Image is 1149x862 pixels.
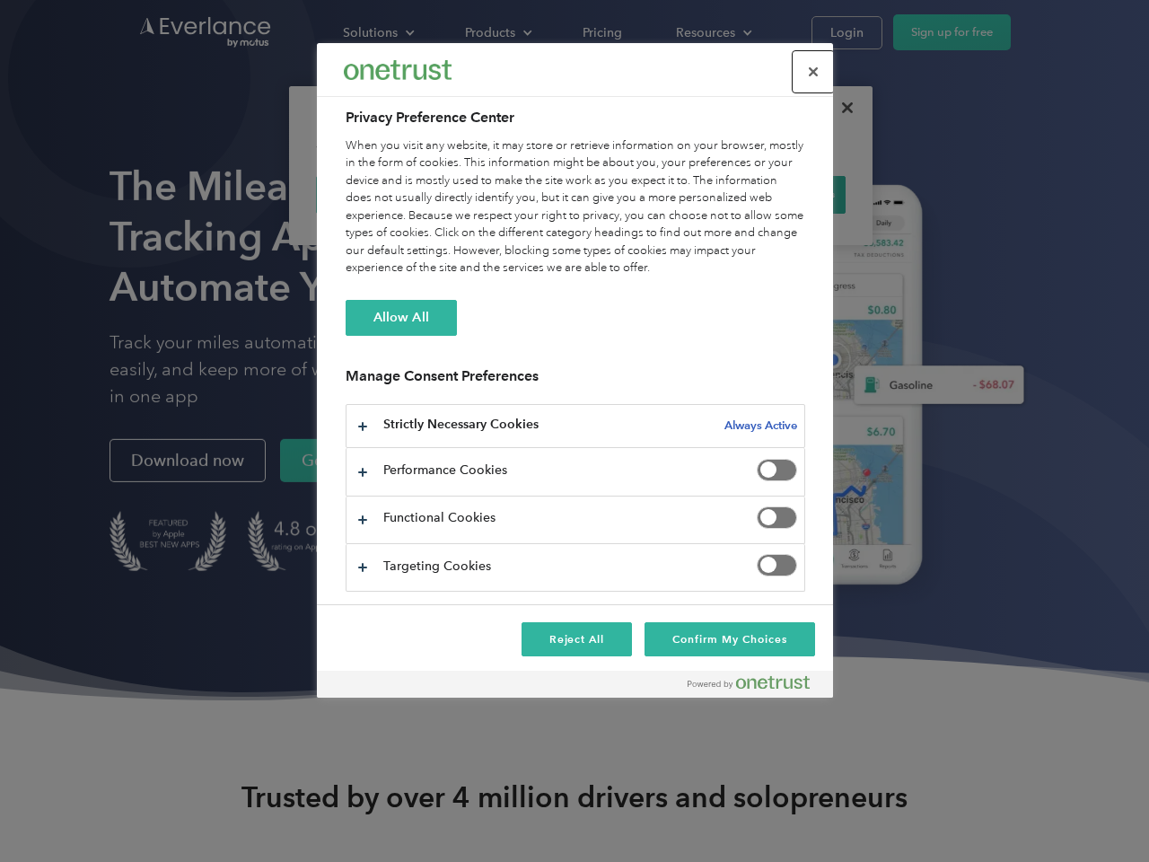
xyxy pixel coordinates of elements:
[522,622,633,656] button: Reject All
[346,367,805,395] h3: Manage Consent Preferences
[344,52,452,88] div: Everlance
[346,107,805,128] h2: Privacy Preference Center
[688,675,824,698] a: Powered by OneTrust Opens in a new Tab
[346,137,805,277] div: When you visit any website, it may store or retrieve information on your browser, mostly in the f...
[317,43,833,698] div: Preference center
[344,60,452,79] img: Everlance
[317,43,833,698] div: Privacy Preference Center
[645,622,814,656] button: Confirm My Choices
[346,300,457,336] button: Allow All
[688,675,810,690] img: Powered by OneTrust Opens in a new Tab
[794,52,833,92] button: Close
